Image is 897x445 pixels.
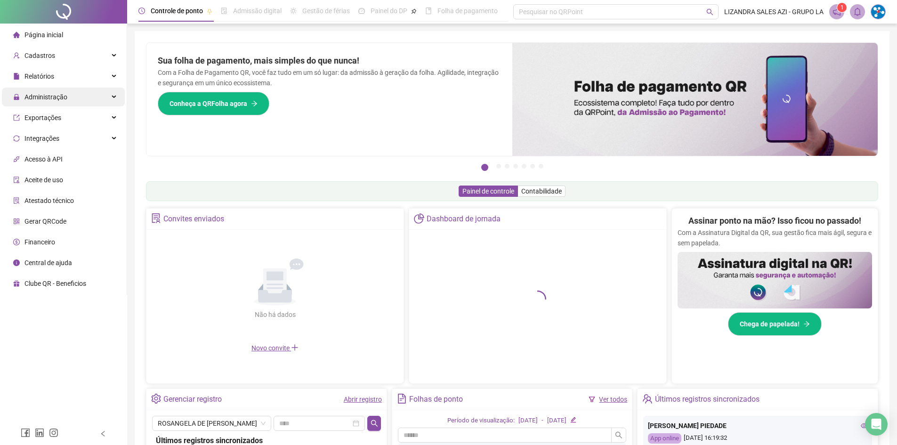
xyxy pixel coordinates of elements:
span: Folha de pagamento [437,7,498,15]
span: solution [13,197,20,204]
h2: Assinar ponto na mão? Isso ficou no passado! [688,214,861,227]
div: Convites enviados [163,211,224,227]
span: audit [13,177,20,183]
button: 3 [505,164,509,169]
a: Ver todos [599,396,627,403]
button: 4 [513,164,518,169]
div: - [541,416,543,426]
span: team [642,394,652,404]
sup: 1 [837,3,847,12]
span: pie-chart [414,213,424,223]
div: [PERSON_NAME] PIEDADE [648,421,867,431]
span: api [13,156,20,162]
span: dashboard [358,8,365,14]
span: search [706,8,713,16]
span: sun [290,8,297,14]
span: 1 [840,4,844,11]
div: Dashboard de jornada [427,211,501,227]
div: [DATE] [547,416,566,426]
button: Chega de papelada! [728,312,822,336]
span: file-text [397,394,407,404]
span: user-add [13,52,20,59]
span: clock-circle [138,8,145,14]
span: linkedin [35,428,44,437]
span: gift [13,280,20,287]
div: Período de visualização: [447,416,515,426]
span: plus [291,344,299,351]
button: 1 [481,164,488,171]
span: edit [570,417,576,423]
span: Gestão de férias [302,7,350,15]
span: info-circle [13,259,20,266]
span: Exportações [24,114,61,121]
div: Não há dados [232,309,318,320]
span: search [371,420,378,427]
span: book [425,8,432,14]
span: lock [13,94,20,100]
div: Folhas de ponto [409,391,463,407]
span: sync [13,135,20,142]
button: Conheça a QRFolha agora [158,92,269,115]
span: notification [832,8,841,16]
span: file [13,73,20,80]
span: home [13,32,20,38]
span: Cadastros [24,52,55,59]
span: arrow-right [251,100,258,107]
span: bell [853,8,862,16]
div: Últimos registros sincronizados [655,391,760,407]
span: eye [861,422,867,429]
span: instagram [49,428,58,437]
span: dollar [13,239,20,245]
span: Central de ajuda [24,259,72,267]
img: 51907 [871,5,885,19]
span: Integrações [24,135,59,142]
span: Contabilidade [521,187,562,195]
p: Com a Folha de Pagamento QR, você faz tudo em um só lugar: da admissão à geração da folha. Agilid... [158,67,501,88]
span: Relatórios [24,73,54,80]
span: arrow-right [803,321,810,327]
span: Novo convite [251,344,299,352]
button: 5 [522,164,526,169]
h2: Sua folha de pagamento, mais simples do que nunca! [158,54,501,67]
span: Administração [24,93,67,101]
span: Admissão digital [233,7,282,15]
div: Gerenciar registro [163,391,222,407]
span: Painel do DP [371,7,407,15]
span: filter [589,396,595,403]
span: file-done [221,8,227,14]
span: Chega de papelada! [740,319,800,329]
span: Aceite de uso [24,176,63,184]
span: Controle de ponto [151,7,203,15]
span: ROSANGELA DE SENA BOAVENTURA [158,416,266,430]
span: pushpin [207,8,212,14]
img: banner%2F8d14a306-6205-4263-8e5b-06e9a85ad873.png [512,43,878,156]
span: loading [529,291,546,307]
span: LIZANDRA SALES AZI - GRUPO LA [724,7,824,17]
span: setting [151,394,161,404]
span: Conheça a QRFolha agora [170,98,247,109]
div: App online [648,433,681,444]
span: qrcode [13,218,20,225]
p: Com a Assinatura Digital da QR, sua gestão fica mais ágil, segura e sem papelada. [678,227,872,248]
span: export [13,114,20,121]
span: solution [151,213,161,223]
span: Painel de controle [462,187,514,195]
a: Abrir registro [344,396,382,403]
span: left [100,430,106,437]
button: 6 [530,164,535,169]
span: search [615,431,622,439]
span: Página inicial [24,31,63,39]
span: Clube QR - Beneficios [24,280,86,287]
div: [DATE] [518,416,538,426]
span: pushpin [411,8,417,14]
div: [DATE] 16:19:32 [648,433,867,444]
span: Financeiro [24,238,55,246]
span: facebook [21,428,30,437]
span: Acesso à API [24,155,63,163]
span: Atestado técnico [24,197,74,204]
img: banner%2F02c71560-61a6-44d4-94b9-c8ab97240462.png [678,252,872,308]
button: 7 [539,164,543,169]
button: 2 [496,164,501,169]
span: Gerar QRCode [24,218,66,225]
div: Open Intercom Messenger [865,413,888,436]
